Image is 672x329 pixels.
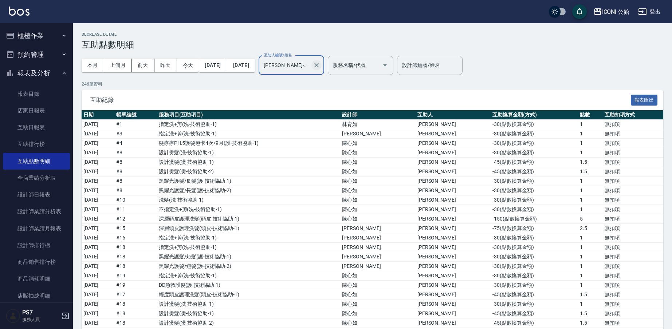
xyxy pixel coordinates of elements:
td: 1 [578,148,602,158]
button: 上個月 [104,59,132,72]
td: # 8 [114,158,157,167]
td: [DATE] [82,281,114,290]
td: 無扣項 [603,224,663,233]
h3: 互助點數明細 [82,40,663,50]
td: 無扣項 [603,309,663,318]
td: # 3 [114,129,157,139]
td: [PERSON_NAME] [416,318,491,328]
td: # 17 [114,290,157,300]
td: -45 ( 點數換算金額 ) [491,309,578,318]
button: 本月 [82,59,104,72]
td: # 8 [114,177,157,186]
td: [PERSON_NAME] [416,271,491,281]
td: [PERSON_NAME] [340,233,415,243]
td: 無扣項 [603,205,663,214]
td: 指定洗+剪 ( 洗-技術協助-1 ) [157,120,340,129]
span: 互助紀錄 [90,96,631,104]
td: [PERSON_NAME] [416,224,491,233]
td: 無扣項 [603,195,663,205]
td: [PERSON_NAME] [416,262,491,271]
td: -30 ( 點數換算金額 ) [491,243,578,252]
td: 1 [578,139,602,148]
td: [DATE] [82,129,114,139]
td: 無扣項 [603,281,663,290]
td: 陳心如 [340,195,415,205]
td: [PERSON_NAME] [416,252,491,262]
td: -45 ( 點數換算金額 ) [491,158,578,167]
td: [DATE] [82,224,114,233]
td: [DATE] [82,243,114,252]
td: # 16 [114,233,157,243]
td: 陳心如 [340,214,415,224]
td: [DATE] [82,214,114,224]
td: [DATE] [82,309,114,318]
td: 無扣項 [603,252,663,262]
td: 陳心如 [340,158,415,167]
td: -30 ( 點數換算金額 ) [491,300,578,309]
td: [PERSON_NAME] [416,281,491,290]
td: 1 [578,300,602,309]
td: 5 [578,214,602,224]
td: [PERSON_NAME] [340,252,415,262]
td: 1.5 [578,290,602,300]
td: 深層頭皮護理洗髮 ( 頭皮-技術協助-1 ) [157,224,340,233]
td: -30 ( 點數換算金額 ) [491,252,578,262]
td: [PERSON_NAME] [340,224,415,233]
img: Logo [9,7,30,16]
td: 1.5 [578,309,602,318]
th: 互助換算金額(方式) [491,110,578,120]
td: 1 [578,129,602,139]
td: 1 [578,186,602,195]
td: [DATE] [82,252,114,262]
td: 深層頭皮護理洗髮 ( 頭皮-技術協助-1 ) [157,214,340,224]
th: 互助人 [416,110,491,120]
td: 無扣項 [603,158,663,167]
td: 1 [578,177,602,186]
td: 不指定洗+剪 ( 洗-技術協助-1 ) [157,205,340,214]
button: 櫃檯作業 [3,26,70,45]
td: [DATE] [82,195,114,205]
td: # 12 [114,214,157,224]
td: -30 ( 點數換算金額 ) [491,195,578,205]
td: [PERSON_NAME] [416,233,491,243]
td: [DATE] [82,205,114,214]
td: [DATE] [82,318,114,328]
button: 登出 [635,5,663,19]
td: 指定洗+剪 ( 洗-技術協助-1 ) [157,233,340,243]
td: 陳心如 [340,186,415,195]
td: [PERSON_NAME] [340,129,415,139]
td: [PERSON_NAME] [416,129,491,139]
td: 1 [578,271,602,281]
td: [PERSON_NAME] [416,139,491,148]
td: [PERSON_NAME] [416,243,491,252]
td: [DATE] [82,158,114,167]
td: -30 ( 點數換算金額 ) [491,177,578,186]
td: 洗髮 ( 洗-技術協助-1 ) [157,195,340,205]
td: 陳心如 [340,139,415,148]
td: -45 ( 點數換算金額 ) [491,318,578,328]
a: 設計師業績分析表 [3,203,70,220]
td: [PERSON_NAME] [416,177,491,186]
td: 1.5 [578,318,602,328]
button: Clear [311,60,322,70]
td: 2.5 [578,224,602,233]
td: 無扣項 [603,186,663,195]
a: 互助日報表 [3,119,70,136]
td: 指定洗+剪 ( 洗-技術協助-1 ) [157,243,340,252]
td: 1 [578,195,602,205]
td: [DATE] [82,177,114,186]
label: 互助人編號/姓名 [264,52,292,58]
td: DD急救護髮 ( 護-技術協助-1 ) [157,281,340,290]
button: Open [379,59,391,71]
button: ICONI 公館 [590,4,633,19]
a: 店販抽成明細 [3,288,70,304]
a: 互助點數明細 [3,153,70,170]
td: 陳心如 [340,148,415,158]
td: [PERSON_NAME] [416,120,491,129]
td: -30 ( 點數換算金額 ) [491,139,578,148]
td: 設計燙髮 ( 燙-技術協助-1 ) [157,309,340,318]
td: -30 ( 點數換算金額 ) [491,262,578,271]
td: 陳心如 [340,271,415,281]
td: -30 ( 點數換算金額 ) [491,271,578,281]
td: 陳心如 [340,167,415,177]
